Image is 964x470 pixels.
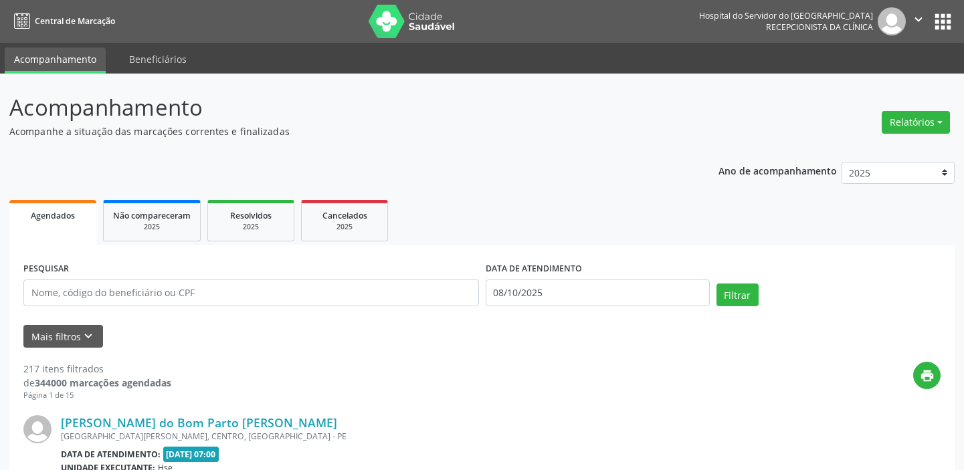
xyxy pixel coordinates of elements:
button: apps [931,10,955,33]
button: print [913,362,941,389]
p: Ano de acompanhamento [718,162,837,179]
div: Hospital do Servidor do [GEOGRAPHIC_DATA] [699,10,873,21]
div: 2025 [311,222,378,232]
i: print [920,368,935,383]
button: Mais filtroskeyboard_arrow_down [23,325,103,348]
span: Resolvidos [230,210,272,221]
i:  [911,12,926,27]
a: Central de Marcação [9,10,115,32]
span: Cancelados [322,210,367,221]
strong: 344000 marcações agendadas [35,376,171,389]
button: Filtrar [716,283,759,306]
input: Nome, código do beneficiário ou CPF [23,279,479,306]
b: Data de atendimento: [61,449,161,460]
span: Não compareceram [113,210,191,221]
p: Acompanhamento [9,91,671,124]
i: keyboard_arrow_down [81,329,96,344]
button: Relatórios [882,111,950,134]
span: Central de Marcação [35,15,115,27]
div: Página 1 de 15 [23,390,171,401]
span: Agendados [31,210,75,221]
span: [DATE] 07:00 [163,447,219,462]
a: Beneficiários [120,47,196,71]
div: 2025 [217,222,284,232]
button:  [906,7,931,35]
input: Selecione um intervalo [486,279,710,306]
div: 217 itens filtrados [23,362,171,376]
span: Recepcionista da clínica [766,21,873,33]
p: Acompanhe a situação das marcações correntes e finalizadas [9,124,671,138]
label: DATA DE ATENDIMENTO [486,259,582,279]
label: PESQUISAR [23,259,69,279]
img: img [23,415,52,443]
div: 2025 [113,222,191,232]
img: img [878,7,906,35]
a: [PERSON_NAME] do Bom Parto [PERSON_NAME] [61,415,337,430]
a: Acompanhamento [5,47,106,74]
div: de [23,376,171,390]
div: [GEOGRAPHIC_DATA][PERSON_NAME], CENTRO, [GEOGRAPHIC_DATA] - PE [61,431,740,442]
